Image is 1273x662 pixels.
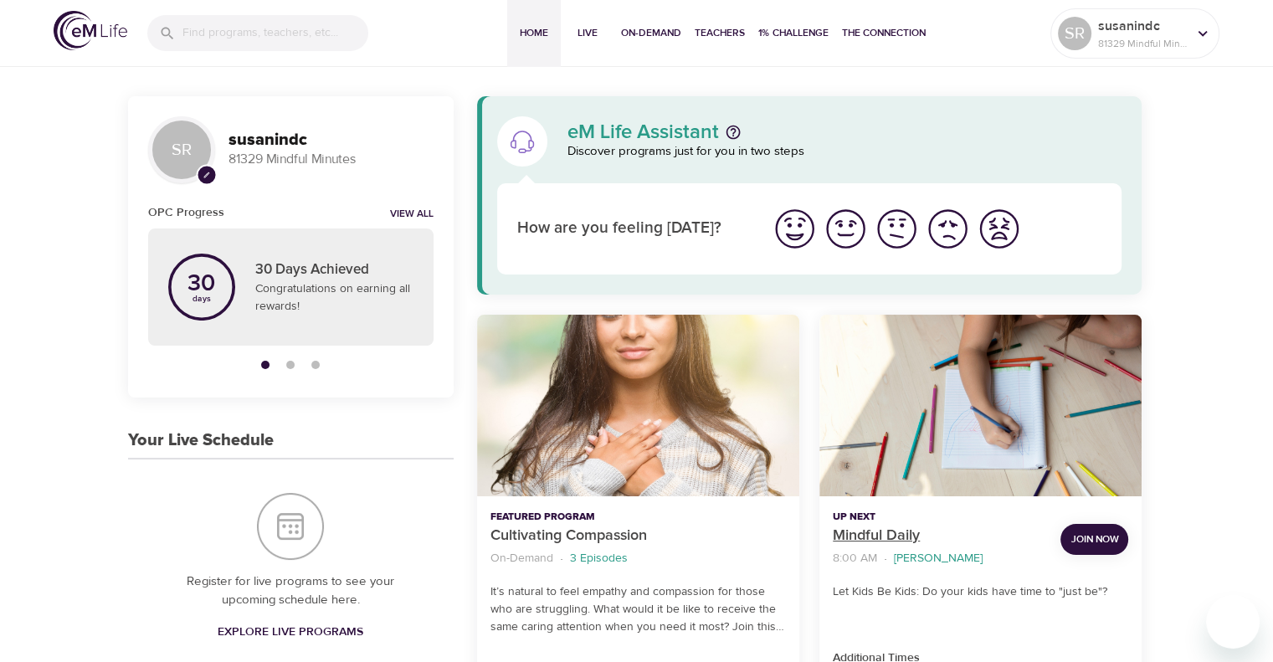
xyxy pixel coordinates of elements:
h3: susanindc [228,131,434,150]
span: Teachers [695,24,745,42]
li: · [884,547,887,570]
nav: breadcrumb [833,547,1047,570]
input: Find programs, teachers, etc... [182,15,368,51]
span: The Connection [842,24,926,42]
button: I'm feeling bad [922,203,973,254]
p: [PERSON_NAME] [894,550,983,567]
p: 81329 Mindful Minutes [1098,36,1187,51]
img: ok [874,206,920,252]
img: good [823,206,869,252]
span: 1% Challenge [758,24,829,42]
button: I'm feeling great [769,203,820,254]
p: 81329 Mindful Minutes [228,150,434,169]
button: I'm feeling ok [871,203,922,254]
p: Featured Program [490,510,786,525]
nav: breadcrumb [490,547,786,570]
h3: Your Live Schedule [128,431,274,450]
p: 8:00 AM [833,550,877,567]
p: Mindful Daily [833,525,1047,547]
div: SR [1058,17,1091,50]
span: Home [514,24,554,42]
li: · [560,547,563,570]
h6: OPC Progress [148,203,224,222]
p: susanindc [1098,16,1187,36]
img: eM Life Assistant [509,128,536,155]
p: 3 Episodes [570,550,628,567]
img: bad [925,206,971,252]
img: Your Live Schedule [257,493,324,560]
p: Register for live programs to see your upcoming schedule here. [162,572,420,610]
span: On-Demand [621,24,681,42]
img: worst [976,206,1022,252]
a: View all notifications [390,208,434,222]
p: 30 Days Achieved [255,259,413,281]
button: I'm feeling good [820,203,871,254]
p: 30 [187,272,215,295]
div: SR [148,116,215,183]
p: Cultivating Compassion [490,525,786,547]
img: great [772,206,818,252]
p: Congratulations on earning all rewards! [255,280,413,316]
p: Discover programs just for you in two steps [567,142,1122,162]
iframe: Button to launch messaging window [1206,595,1260,649]
img: logo [54,11,127,50]
p: Up Next [833,510,1047,525]
span: Join Now [1070,531,1118,548]
span: Explore Live Programs [218,622,363,643]
a: Explore Live Programs [211,617,370,648]
p: It’s natural to feel empathy and compassion for those who are struggling. What would it be like t... [490,583,786,636]
button: Join Now [1060,524,1128,555]
p: On-Demand [490,550,553,567]
span: Live [567,24,608,42]
button: Mindful Daily [819,315,1142,496]
p: days [187,295,215,302]
button: I'm feeling worst [973,203,1024,254]
button: Cultivating Compassion [477,315,799,496]
p: Let Kids Be Kids: Do your kids have time to "just be"? [833,583,1128,601]
p: eM Life Assistant [567,122,719,142]
p: How are you feeling [DATE]? [517,217,749,241]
